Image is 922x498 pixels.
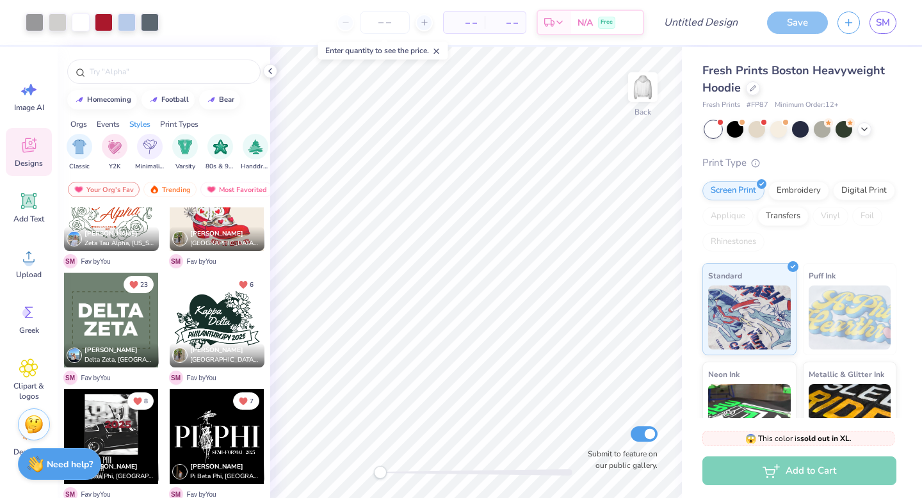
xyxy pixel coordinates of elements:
[190,346,243,355] span: [PERSON_NAME]
[813,207,848,226] div: Vinyl
[206,134,235,172] button: filter button
[250,398,254,405] span: 7
[175,162,195,172] span: Varsity
[16,269,42,280] span: Upload
[206,185,216,194] img: most_fav.gif
[67,134,92,172] div: filter for Classic
[85,346,138,355] span: [PERSON_NAME]
[187,257,216,266] span: Fav by You
[190,462,243,471] span: [PERSON_NAME]
[172,134,198,172] button: filter button
[745,433,852,444] span: This color is .
[187,373,216,383] span: Fav by You
[88,65,252,78] input: Try "Alpha"
[67,90,137,109] button: homecoming
[708,285,791,349] img: Standard
[63,371,77,385] span: S M
[374,466,387,479] div: Accessibility label
[241,134,270,172] div: filter for Handdrawn
[581,448,658,471] label: Submit to feature on our public gallery.
[149,96,159,104] img: trend_line.gif
[85,355,154,365] span: Delta Zeta, [GEOGRAPHIC_DATA][US_STATE], [GEOGRAPHIC_DATA]
[654,10,748,35] input: Untitled Design
[635,106,651,118] div: Back
[708,269,742,282] span: Standard
[318,42,448,60] div: Enter quantity to see the price.
[745,433,756,445] span: 😱
[702,181,764,200] div: Screen Print
[81,373,111,383] span: Fav by You
[129,118,150,130] div: Styles
[13,447,44,457] span: Decorate
[451,16,477,29] span: – –
[702,207,754,226] div: Applique
[241,162,270,172] span: Handdrawn
[757,207,809,226] div: Transfers
[109,162,120,172] span: Y2K
[143,182,197,197] div: Trending
[87,96,131,103] div: homecoming
[360,11,410,34] input: – –
[206,162,235,172] span: 80s & 90s
[15,158,43,168] span: Designs
[144,398,148,405] span: 8
[578,16,593,29] span: N/A
[190,355,259,365] span: [GEOGRAPHIC_DATA], [GEOGRAPHIC_DATA]
[143,140,157,154] img: Minimalist Image
[702,63,885,95] span: Fresh Prints Boston Heavyweight Hoodie
[248,140,263,154] img: Handdrawn Image
[708,384,791,448] img: Neon Ink
[190,472,259,481] span: Pi Beta Phi, [GEOGRAPHIC_DATA]
[869,12,896,34] a: SM
[233,276,259,293] button: Unlike
[190,229,243,238] span: [PERSON_NAME]
[63,254,77,268] span: S M
[800,433,850,444] strong: sold out in XL
[72,140,87,154] img: Classic Image
[67,134,92,172] button: filter button
[161,96,189,103] div: football
[833,181,895,200] div: Digital Print
[13,214,44,224] span: Add Text
[178,140,193,154] img: Varsity Image
[809,367,884,381] span: Metallic & Glitter Ink
[809,384,891,448] img: Metallic & Glitter Ink
[108,140,122,154] img: Y2K Image
[142,90,195,109] button: football
[630,74,656,100] img: Back
[160,118,198,130] div: Print Types
[169,254,183,268] span: S M
[775,100,839,111] span: Minimum Order: 12 +
[47,458,93,470] strong: Need help?
[127,392,154,410] button: Unlike
[135,134,165,172] button: filter button
[233,392,259,410] button: Unlike
[206,96,216,104] img: trend_line.gif
[708,367,740,381] span: Neon Ink
[149,185,159,194] img: trending.gif
[213,140,228,154] img: 80s & 90s Image
[702,232,764,252] div: Rhinestones
[85,229,138,238] span: [PERSON_NAME]
[70,118,87,130] div: Orgs
[702,156,896,170] div: Print Type
[69,162,90,172] span: Classic
[135,162,165,172] span: Minimalist
[206,134,235,172] div: filter for 80s & 90s
[809,269,836,282] span: Puff Ink
[172,134,198,172] div: filter for Varsity
[200,182,273,197] div: Most Favorited
[68,182,140,197] div: Your Org's Fav
[81,257,111,266] span: Fav by You
[747,100,768,111] span: # FP87
[768,181,829,200] div: Embroidery
[190,239,259,248] span: [GEOGRAPHIC_DATA], [GEOGRAPHIC_DATA]
[124,276,154,293] button: Unlike
[85,462,138,471] span: [PERSON_NAME]
[852,207,882,226] div: Foil
[140,282,148,288] span: 23
[250,282,254,288] span: 6
[102,134,127,172] button: filter button
[492,16,518,29] span: – –
[74,185,84,194] img: most_fav.gif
